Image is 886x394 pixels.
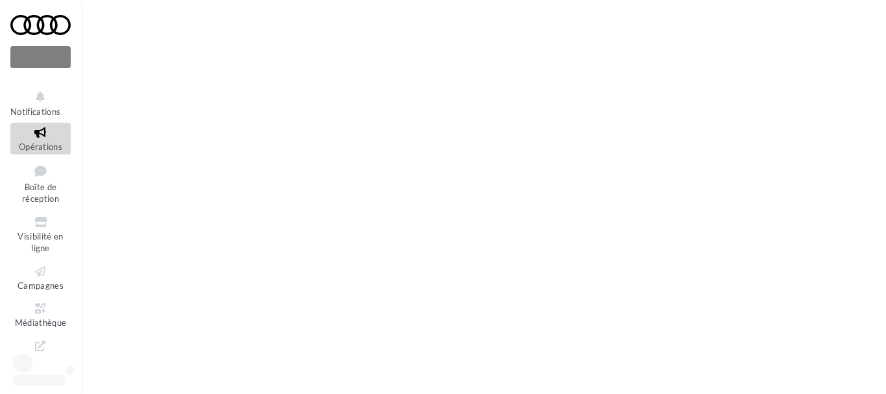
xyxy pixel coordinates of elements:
a: Opérations [10,123,71,154]
span: Campagnes [18,280,64,291]
a: Boîte de réception [10,160,71,207]
span: Médiathèque [15,317,67,328]
span: Opérations [19,142,62,152]
div: Nouvelle campagne [10,46,71,68]
span: Visibilité en ligne [18,231,63,254]
a: PLV et print personnalisable [10,336,71,393]
a: Visibilité en ligne [10,212,71,256]
a: Campagnes [10,262,71,293]
span: Notifications [10,106,60,117]
a: Médiathèque [10,299,71,330]
span: Boîte de réception [22,182,59,204]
